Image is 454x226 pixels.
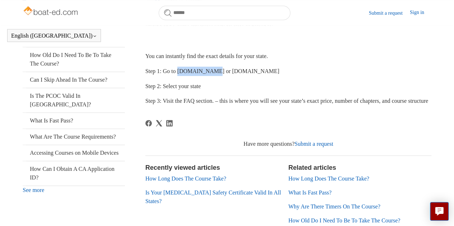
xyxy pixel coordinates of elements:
[23,187,44,193] a: See more
[159,6,290,20] input: Search
[23,88,125,112] a: Is The PCOC Valid In [GEOGRAPHIC_DATA]?
[288,203,380,210] a: Why Are There Timers On The Course?
[156,120,162,126] a: X Corp
[23,113,125,129] a: What Is Fast Pass?
[23,129,125,145] a: What Are The Course Requirements?
[288,189,331,196] a: What Is Fast Pass?
[145,140,431,148] div: Have more questions?
[288,163,431,173] h2: Related articles
[145,68,279,74] span: Step 1: Go to [DOMAIN_NAME] or [DOMAIN_NAME]
[295,141,333,147] a: Submit a request
[23,161,125,186] a: How Can I Obtain A CA Application ID?
[145,53,268,59] span: You can instantly find the exact details for your state.
[23,145,125,161] a: Accessing Courses on Mobile Devices
[156,120,162,126] svg: Share this page on X Corp
[166,120,173,126] svg: Share this page on LinkedIn
[145,98,428,104] span: Step 3: Visit the FAQ section. – this is where you will see your state’s exact price, number of c...
[145,163,281,173] h2: Recently viewed articles
[23,47,125,72] a: How Old Do I Need To Be To Take The Course?
[430,202,449,221] button: Live chat
[145,120,152,126] a: Facebook
[145,189,281,204] a: Is Your [MEDICAL_DATA] Safety Certificate Valid In All States?
[145,83,201,89] span: Step 2: Select your state
[166,120,173,126] a: LinkedIn
[410,9,431,17] a: Sign in
[288,217,400,223] a: How Old Do I Need To Be To Take The Course?
[23,72,125,88] a: Can I Skip Ahead In The Course?
[288,175,369,182] a: How Long Does The Course Take?
[23,4,80,19] img: Boat-Ed Help Center home page
[145,175,226,182] a: How Long Does The Course Take?
[145,120,152,126] svg: Share this page on Facebook
[369,9,410,17] a: Submit a request
[11,33,97,39] button: English ([GEOGRAPHIC_DATA])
